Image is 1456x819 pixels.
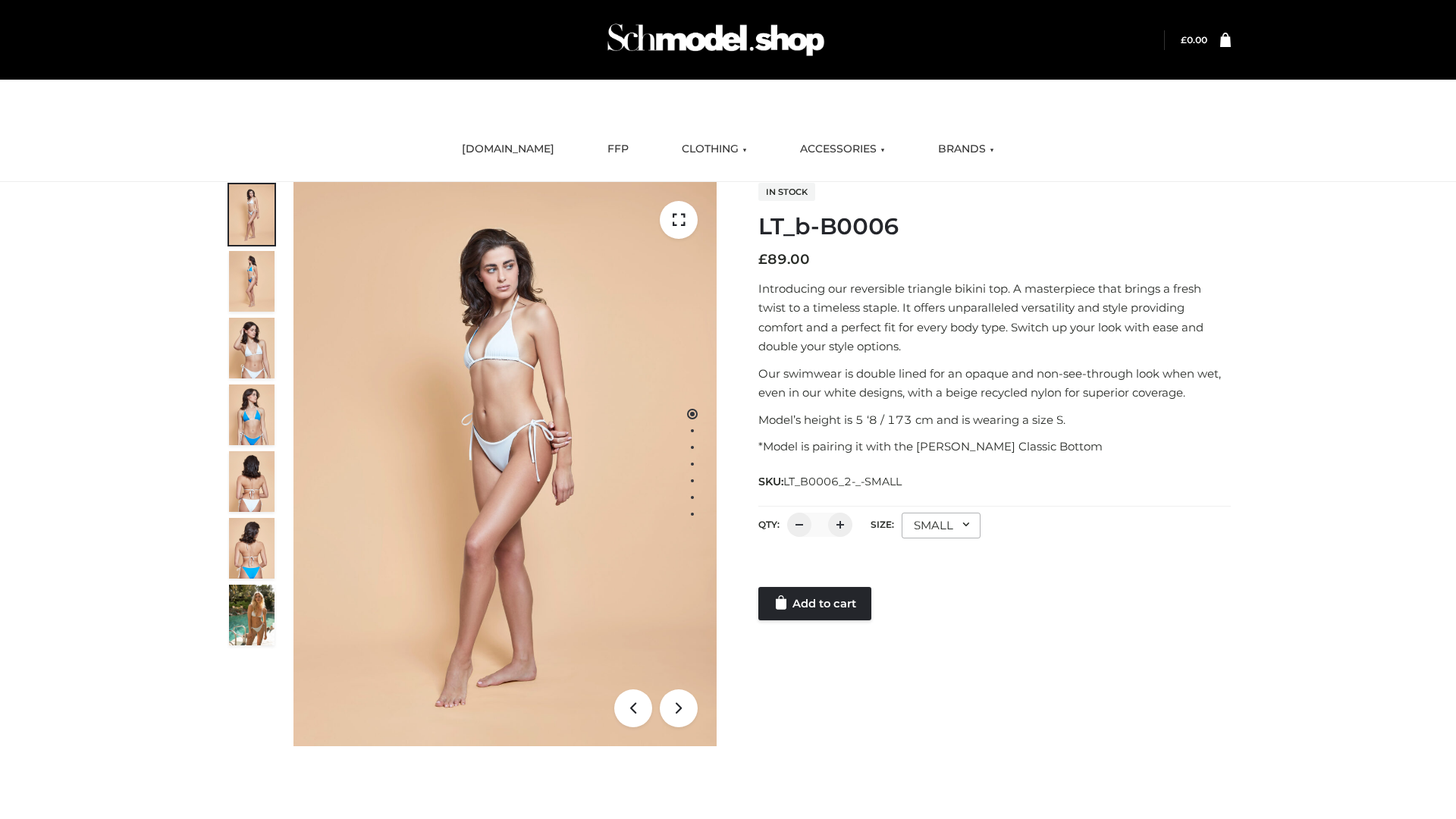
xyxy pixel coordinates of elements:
[229,318,275,378] img: ArielClassicBikiniTop_CloudNine_AzureSky_OW114ECO_3-scaled.jpg
[871,519,894,530] label: Size:
[670,133,758,166] a: CLOTHING
[758,251,810,268] bdi: 89.00
[1181,34,1187,45] span: £
[293,182,717,746] img: ArielClassicBikiniTop_CloudNine_AzureSky_OW114ECO_1
[758,472,903,491] span: SKU:
[1181,34,1207,45] a: £0.00
[229,518,275,579] img: ArielClassicBikiniTop_CloudNine_AzureSky_OW114ECO_8-scaled.jpg
[229,251,275,312] img: ArielClassicBikiniTop_CloudNine_AzureSky_OW114ECO_2-scaled.jpg
[229,451,275,512] img: ArielClassicBikiniTop_CloudNine_AzureSky_OW114ECO_7-scaled.jpg
[758,251,767,268] span: £
[783,475,902,488] span: LT_B0006_2-_-SMALL
[758,410,1231,430] p: Model’s height is 5 ‘8 / 173 cm and is wearing a size S.
[758,183,815,201] span: In stock
[927,133,1006,166] a: BRANDS
[758,279,1231,356] p: Introducing our reversible triangle bikini top. A masterpiece that brings a fresh twist to a time...
[1181,34,1207,45] bdi: 0.00
[229,184,275,245] img: ArielClassicBikiniTop_CloudNine_AzureSky_OW114ECO_1-scaled.jpg
[602,10,830,70] img: Schmodel Admin 964
[758,364,1231,403] p: Our swimwear is double lined for an opaque and non-see-through look when wet, even in our white d...
[229,585,275,645] img: Arieltop_CloudNine_AzureSky2.jpg
[596,133,640,166] a: FFP
[758,587,871,620] a: Add to cart
[789,133,896,166] a: ACCESSORIES
[758,519,780,530] label: QTY:
[758,437,1231,457] p: *Model is pairing it with the [PERSON_NAME] Classic Bottom
[902,513,981,538] div: SMALL
[758,213,1231,240] h1: LT_b-B0006
[229,384,275,445] img: ArielClassicBikiniTop_CloudNine_AzureSky_OW114ECO_4-scaled.jpg
[450,133,566,166] a: [DOMAIN_NAME]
